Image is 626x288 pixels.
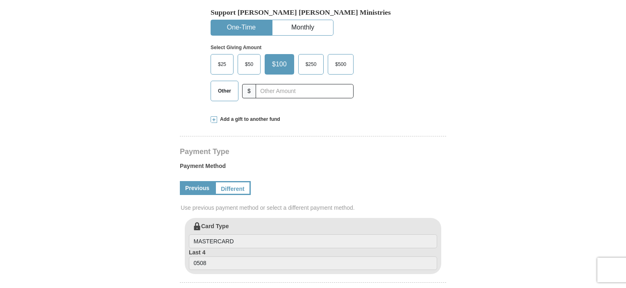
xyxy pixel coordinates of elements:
[214,58,230,70] span: $25
[181,204,447,212] span: Use previous payment method or select a different payment method.
[256,84,354,98] input: Other Amount
[211,45,261,50] strong: Select Giving Amount
[331,58,350,70] span: $500
[272,20,333,35] button: Monthly
[189,248,437,270] label: Last 4
[302,58,321,70] span: $250
[180,148,446,155] h4: Payment Type
[180,162,446,174] label: Payment Method
[189,234,437,248] input: Card Type
[215,181,251,195] a: Different
[242,84,256,98] span: $
[189,256,437,270] input: Last 4
[189,222,437,248] label: Card Type
[241,58,257,70] span: $50
[217,116,280,123] span: Add a gift to another fund
[180,181,215,195] a: Previous
[214,85,235,97] span: Other
[211,8,415,17] h5: Support [PERSON_NAME] [PERSON_NAME] Ministries
[268,58,291,70] span: $100
[211,20,272,35] button: One-Time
